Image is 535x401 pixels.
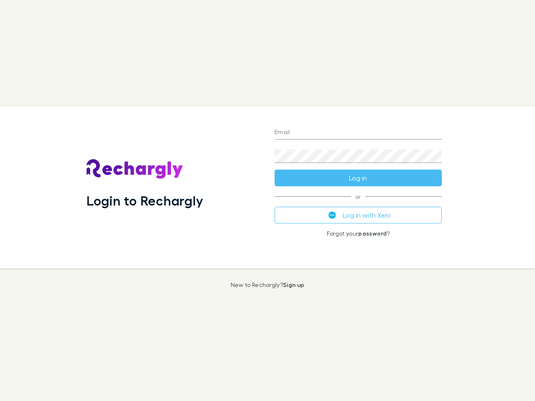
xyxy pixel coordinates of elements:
img: Xero's logo [329,211,336,219]
a: Sign up [283,281,304,288]
p: Forgot your ? [275,230,442,237]
h1: Login to Rechargly [87,193,203,208]
a: password [358,230,387,237]
button: Log in with Xero [275,207,442,223]
button: Log in [275,170,442,186]
img: Rechargly's Logo [87,159,183,179]
p: New to Rechargly? [231,282,305,288]
span: or [275,196,442,197]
